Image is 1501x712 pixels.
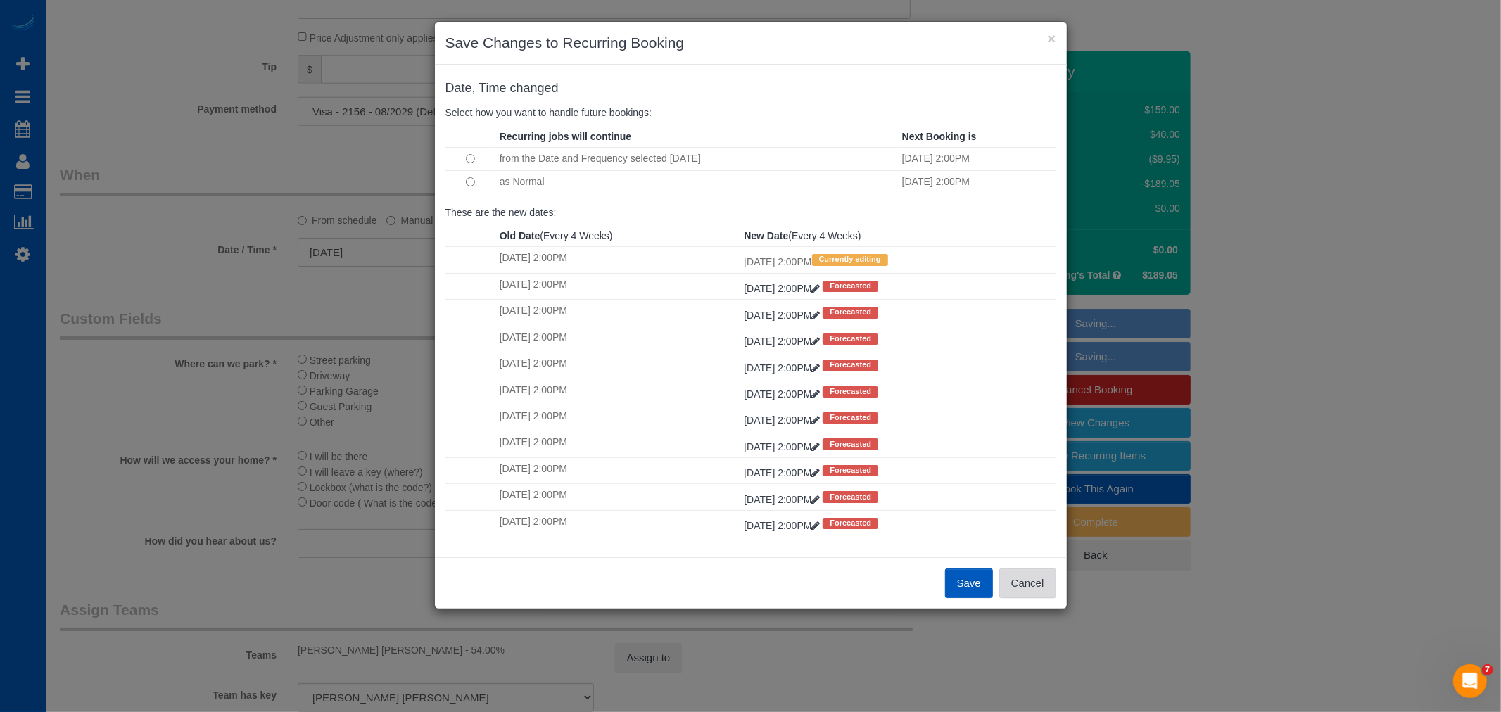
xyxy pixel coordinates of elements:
span: Forecasted [823,491,878,502]
td: [DATE] 2:00PM [496,379,741,405]
td: [DATE] 2:00PM [496,431,741,457]
span: Forecasted [823,518,878,529]
p: These are the new dates: [445,205,1056,220]
td: [DATE] 2:00PM [496,405,741,431]
td: [DATE] 2:00PM [496,510,741,536]
td: [DATE] 2:00PM [496,247,741,273]
button: Cancel [999,568,1056,598]
a: [DATE] 2:00PM [744,467,823,478]
td: from the Date and Frequency selected [DATE] [496,147,899,170]
strong: Next Booking is [902,131,977,142]
button: × [1047,31,1056,46]
td: [DATE] 2:00PM [496,273,741,299]
span: Forecasted [823,333,878,345]
span: 7 [1482,664,1493,675]
a: [DATE] 2:00PM [744,310,823,321]
td: [DATE] 2:00PM [496,457,741,483]
button: Save [945,568,993,598]
a: [DATE] 2:00PM [744,388,823,400]
strong: New Date [744,230,788,241]
strong: Old Date [500,230,540,241]
p: Select how you want to handle future bookings: [445,106,1056,120]
h4: changed [445,82,1056,96]
a: [DATE] 2:00PM [744,441,823,452]
td: [DATE] 2:00PM [496,484,741,510]
td: [DATE] 2:00PM [496,300,741,326]
strong: Recurring jobs will continue [500,131,631,142]
span: Currently editing [812,254,888,265]
th: (Every 4 Weeks) [496,225,741,247]
td: [DATE] 2:00PM [740,247,1056,273]
span: Forecasted [823,281,878,292]
a: [DATE] 2:00PM [744,362,823,374]
th: (Every 4 Weeks) [740,225,1056,247]
h3: Save Changes to Recurring Booking [445,32,1056,53]
span: Forecasted [823,360,878,371]
a: [DATE] 2:00PM [744,494,823,505]
span: Forecasted [823,438,878,450]
a: [DATE] 2:00PM [744,336,823,347]
a: [DATE] 2:00PM [744,414,823,426]
td: [DATE] 2:00PM [496,352,741,379]
a: [DATE] 2:00PM [744,283,823,294]
td: [DATE] 2:00PM [899,170,1056,193]
a: [DATE] 2:00PM [744,520,823,531]
span: Forecasted [823,412,878,424]
td: [DATE] 2:00PM [496,326,741,352]
span: Forecasted [823,386,878,398]
span: Date, Time [445,81,507,95]
td: [DATE] 2:00PM [899,147,1056,170]
td: as Normal [496,170,899,193]
iframe: Intercom live chat [1453,664,1487,698]
span: Forecasted [823,307,878,318]
span: Forecasted [823,465,878,476]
